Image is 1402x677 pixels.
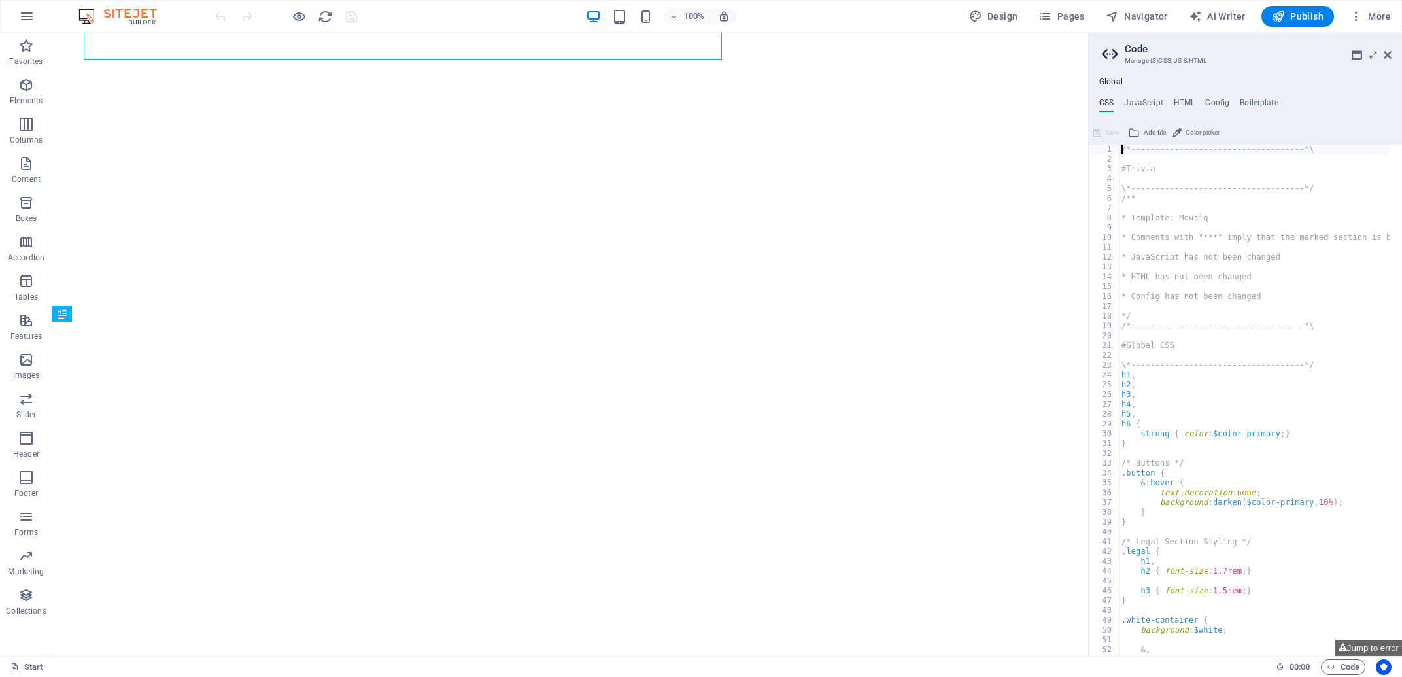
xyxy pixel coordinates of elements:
[1089,233,1120,243] div: 10
[1089,419,1120,429] div: 29
[1089,302,1120,311] div: 17
[14,292,38,302] p: Tables
[1171,125,1222,141] button: Color picker
[718,10,730,22] i: On resize automatically adjust zoom level to fit chosen device.
[964,6,1023,27] div: Design (Ctrl+Alt+Y)
[14,527,38,538] p: Forms
[1089,360,1120,370] div: 23
[1089,351,1120,360] div: 22
[1089,616,1120,625] div: 49
[1126,125,1168,141] button: Add file
[12,174,41,184] p: Content
[1101,6,1173,27] button: Navigator
[1089,508,1120,517] div: 38
[13,370,40,381] p: Images
[1089,517,1120,527] div: 39
[10,659,43,675] a: Click to cancel selection. Double-click to open Pages
[1089,478,1120,488] div: 35
[16,213,37,224] p: Boxes
[1174,98,1195,113] h4: HTML
[1089,390,1120,400] div: 26
[10,135,43,145] p: Columns
[1290,659,1310,675] span: 00 00
[1089,488,1120,498] div: 36
[1089,566,1120,576] div: 44
[1089,311,1120,321] div: 18
[1089,145,1120,154] div: 1
[1089,547,1120,557] div: 42
[317,9,333,24] button: reload
[1089,625,1120,635] div: 50
[1089,586,1120,596] div: 46
[1276,659,1310,675] h6: Session time
[1186,125,1220,141] span: Color picker
[1321,659,1365,675] button: Code
[1089,380,1120,390] div: 25
[10,331,42,341] p: Features
[1089,439,1120,449] div: 31
[1089,576,1120,586] div: 45
[1089,606,1120,616] div: 48
[1089,635,1120,645] div: 51
[1089,272,1120,282] div: 14
[10,95,43,106] p: Elements
[1344,6,1396,27] button: More
[6,606,46,616] p: Collections
[75,9,173,24] img: Editor Logo
[1089,331,1120,341] div: 20
[664,9,711,24] button: 100%
[1272,10,1324,23] span: Publish
[1089,557,1120,566] div: 43
[964,6,1023,27] button: Design
[1089,645,1120,655] div: 52
[8,566,44,577] p: Marketing
[1089,400,1120,409] div: 27
[1033,6,1089,27] button: Pages
[1089,174,1120,184] div: 4
[1089,262,1120,272] div: 13
[1089,429,1120,439] div: 30
[1299,662,1301,672] span: :
[1089,409,1120,419] div: 28
[1089,341,1120,351] div: 21
[1376,659,1392,675] button: Usercentrics
[969,10,1018,23] span: Design
[1089,164,1120,174] div: 3
[1089,527,1120,537] div: 40
[1089,243,1120,252] div: 11
[1089,184,1120,194] div: 5
[1099,98,1114,113] h4: CSS
[13,449,39,459] p: Header
[1125,43,1392,55] h2: Code
[1089,252,1120,262] div: 12
[1089,282,1120,292] div: 15
[1184,6,1251,27] button: AI Writer
[291,9,307,24] button: Click here to leave preview mode and continue editing
[1089,370,1120,380] div: 24
[1089,213,1120,223] div: 8
[1124,98,1163,113] h4: JavaScript
[1038,10,1084,23] span: Pages
[1189,10,1246,23] span: AI Writer
[1240,98,1278,113] h4: Boilerplate
[1089,292,1120,302] div: 16
[1350,10,1391,23] span: More
[14,488,38,498] p: Footer
[1106,10,1168,23] span: Navigator
[1144,125,1166,141] span: Add file
[1335,640,1402,656] button: Jump to error
[1089,449,1120,459] div: 32
[1089,154,1120,164] div: 2
[1261,6,1334,27] button: Publish
[1089,194,1120,203] div: 6
[9,56,43,67] p: Favorites
[16,409,37,420] p: Slider
[1089,203,1120,213] div: 7
[1089,655,1120,665] div: 53
[1205,98,1229,113] h4: Config
[684,9,705,24] h6: 100%
[318,9,333,24] i: Reload page
[1089,468,1120,478] div: 34
[8,252,44,263] p: Accordion
[1327,659,1359,675] span: Code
